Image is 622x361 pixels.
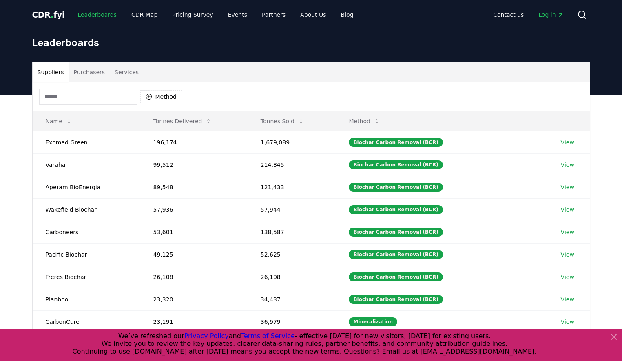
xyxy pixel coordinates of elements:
[561,161,574,169] a: View
[221,7,254,22] a: Events
[487,7,570,22] nav: Main
[33,266,140,288] td: Freres Biochar
[561,295,574,303] a: View
[33,221,140,243] td: Carboneers
[140,90,182,103] button: Method
[342,113,387,129] button: Method
[140,131,248,153] td: 196,174
[248,310,336,333] td: 36,979
[69,62,110,82] button: Purchasers
[33,153,140,176] td: Varaha
[140,198,248,221] td: 57,936
[33,288,140,310] td: Planboo
[32,9,65,20] a: CDR.fyi
[110,62,144,82] button: Services
[561,318,574,326] a: View
[33,198,140,221] td: Wakefield Biochar
[248,153,336,176] td: 214,845
[33,176,140,198] td: Aperam BioEnergia
[33,131,140,153] td: Exomad Green
[51,10,53,20] span: .
[140,288,248,310] td: 23,320
[140,221,248,243] td: 53,601
[166,7,219,22] a: Pricing Survey
[33,243,140,266] td: Pacific Biochar
[532,7,570,22] a: Log in
[561,183,574,191] a: View
[71,7,123,22] a: Leaderboards
[349,160,443,169] div: Biochar Carbon Removal (BCR)
[349,138,443,147] div: Biochar Carbon Removal (BCR)
[125,7,164,22] a: CDR Map
[561,138,574,146] a: View
[140,153,248,176] td: 99,512
[39,113,79,129] button: Name
[255,7,292,22] a: Partners
[349,272,443,281] div: Biochar Carbon Removal (BCR)
[561,228,574,236] a: View
[349,317,397,326] div: Mineralization
[349,295,443,304] div: Biochar Carbon Removal (BCR)
[487,7,530,22] a: Contact us
[71,7,360,22] nav: Main
[334,7,360,22] a: Blog
[248,221,336,243] td: 138,587
[32,10,65,20] span: CDR fyi
[147,113,219,129] button: Tonnes Delivered
[140,243,248,266] td: 49,125
[248,198,336,221] td: 57,944
[32,36,590,49] h1: Leaderboards
[349,250,443,259] div: Biochar Carbon Removal (BCR)
[349,228,443,237] div: Biochar Carbon Removal (BCR)
[33,62,69,82] button: Suppliers
[140,310,248,333] td: 23,191
[248,176,336,198] td: 121,433
[140,266,248,288] td: 26,108
[248,131,336,153] td: 1,679,089
[254,113,311,129] button: Tonnes Sold
[349,183,443,192] div: Biochar Carbon Removal (BCR)
[561,250,574,259] a: View
[140,176,248,198] td: 89,548
[248,243,336,266] td: 52,625
[294,7,332,22] a: About Us
[248,266,336,288] td: 26,108
[248,288,336,310] td: 34,437
[561,206,574,214] a: View
[33,310,140,333] td: CarbonCure
[538,11,564,19] span: Log in
[349,205,443,214] div: Biochar Carbon Removal (BCR)
[561,273,574,281] a: View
